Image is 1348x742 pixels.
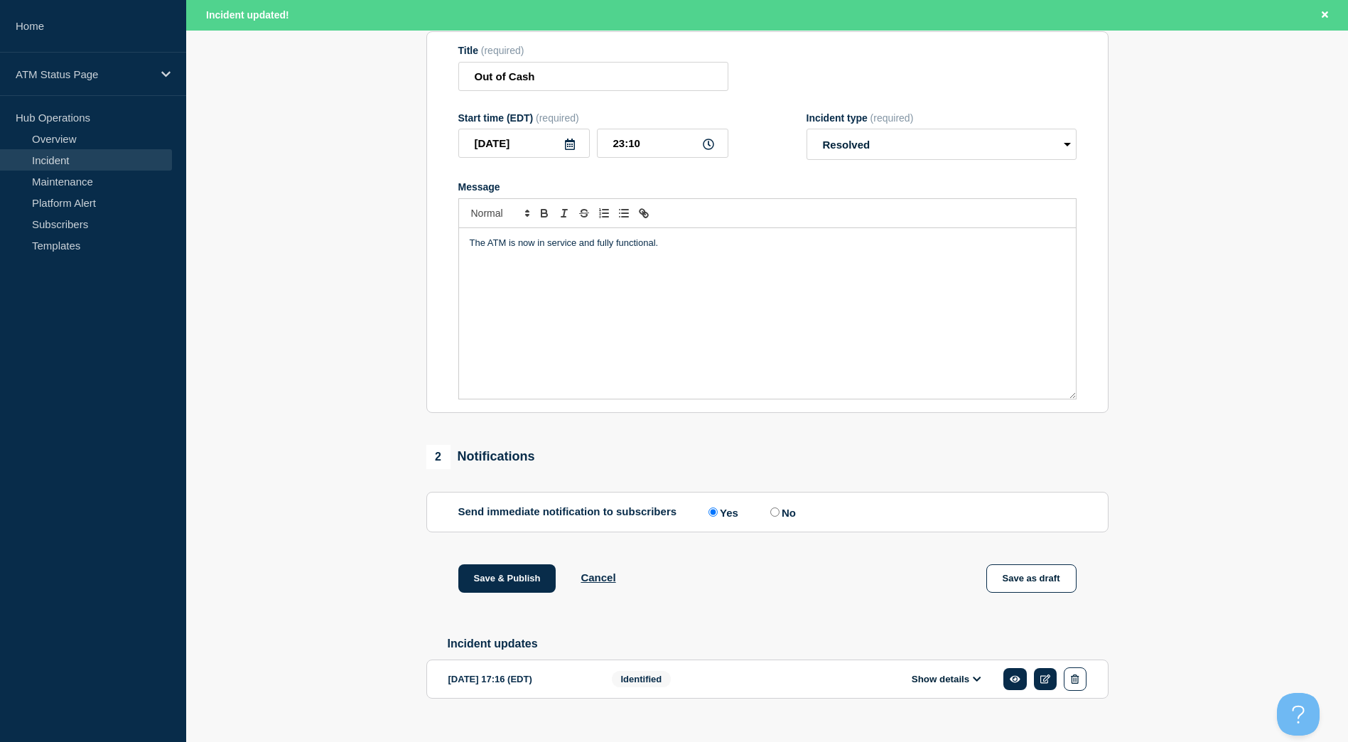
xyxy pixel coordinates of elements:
[426,445,451,469] span: 2
[767,505,796,519] label: No
[459,228,1076,399] div: Message
[907,673,986,685] button: Show details
[634,205,654,222] button: Toggle link
[614,205,634,222] button: Toggle bulleted list
[458,564,556,593] button: Save & Publish
[581,571,615,584] button: Cancel
[458,505,1077,519] div: Send immediate notification to subscribers
[16,68,152,80] p: ATM Status Page
[870,112,914,124] span: (required)
[458,62,728,91] input: Title
[770,507,780,517] input: No
[807,112,1077,124] div: Incident type
[1277,693,1320,736] iframe: Help Scout Beacon - Open
[597,129,728,158] input: HH:MM
[465,205,534,222] span: Font size
[206,9,289,21] span: Incident updated!
[708,507,718,517] input: Yes
[448,667,591,691] div: [DATE] 17:16 (EDT)
[458,505,677,519] p: Send immediate notification to subscribers
[986,564,1077,593] button: Save as draft
[594,205,614,222] button: Toggle ordered list
[481,45,524,56] span: (required)
[458,129,590,158] input: YYYY-MM-DD
[536,112,579,124] span: (required)
[807,129,1077,160] select: Incident type
[612,671,672,687] span: Identified
[426,445,535,469] div: Notifications
[458,45,728,56] div: Title
[554,205,574,222] button: Toggle italic text
[448,638,1109,650] h2: Incident updates
[705,505,738,519] label: Yes
[1316,7,1334,23] button: Close banner
[470,237,1065,249] p: The ATM is now in service and fully functional.
[458,181,1077,193] div: Message
[574,205,594,222] button: Toggle strikethrough text
[458,112,728,124] div: Start time (EDT)
[534,205,554,222] button: Toggle bold text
